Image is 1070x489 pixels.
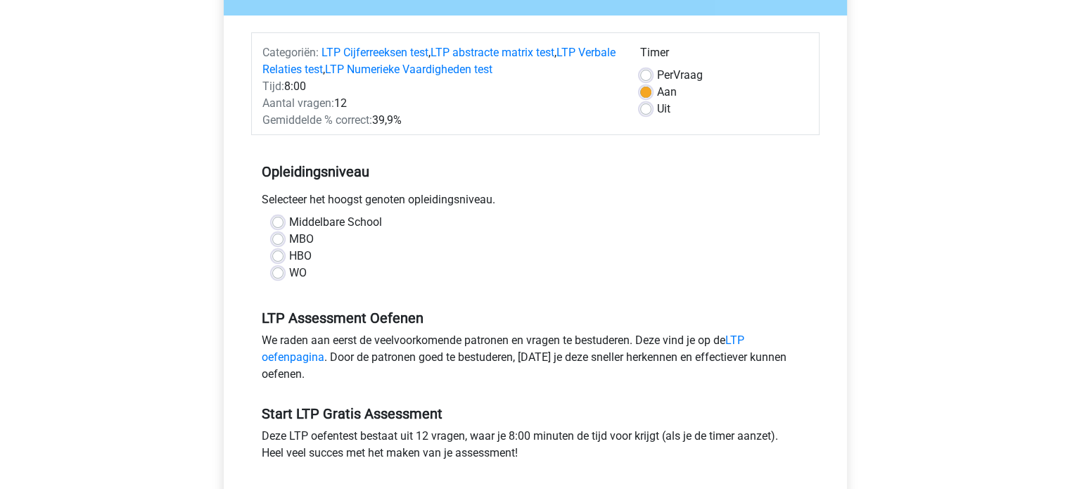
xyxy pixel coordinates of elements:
[251,191,820,214] div: Selecteer het hoogst genoten opleidingsniveau.
[262,405,809,422] h5: Start LTP Gratis Assessment
[289,214,382,231] label: Middelbare School
[262,96,334,110] span: Aantal vragen:
[262,46,319,59] span: Categoriën:
[325,63,492,76] a: LTP Numerieke Vaardigheden test
[252,44,630,78] div: , , ,
[252,95,630,112] div: 12
[251,428,820,467] div: Deze LTP oefentest bestaat uit 12 vragen, waar je 8:00 minuten de tijd voor krijgt (als je de tim...
[431,46,554,59] a: LTP abstracte matrix test
[262,310,809,326] h5: LTP Assessment Oefenen
[657,101,670,118] label: Uit
[251,332,820,388] div: We raden aan eerst de veelvoorkomende patronen en vragen te bestuderen. Deze vind je op de . Door...
[262,158,809,186] h5: Opleidingsniveau
[657,84,677,101] label: Aan
[252,78,630,95] div: 8:00
[252,112,630,129] div: 39,9%
[657,67,703,84] label: Vraag
[289,265,307,281] label: WO
[657,68,673,82] span: Per
[262,80,284,93] span: Tijd:
[289,231,314,248] label: MBO
[321,46,428,59] a: LTP Cijferreeksen test
[289,248,312,265] label: HBO
[262,113,372,127] span: Gemiddelde % correct:
[640,44,808,67] div: Timer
